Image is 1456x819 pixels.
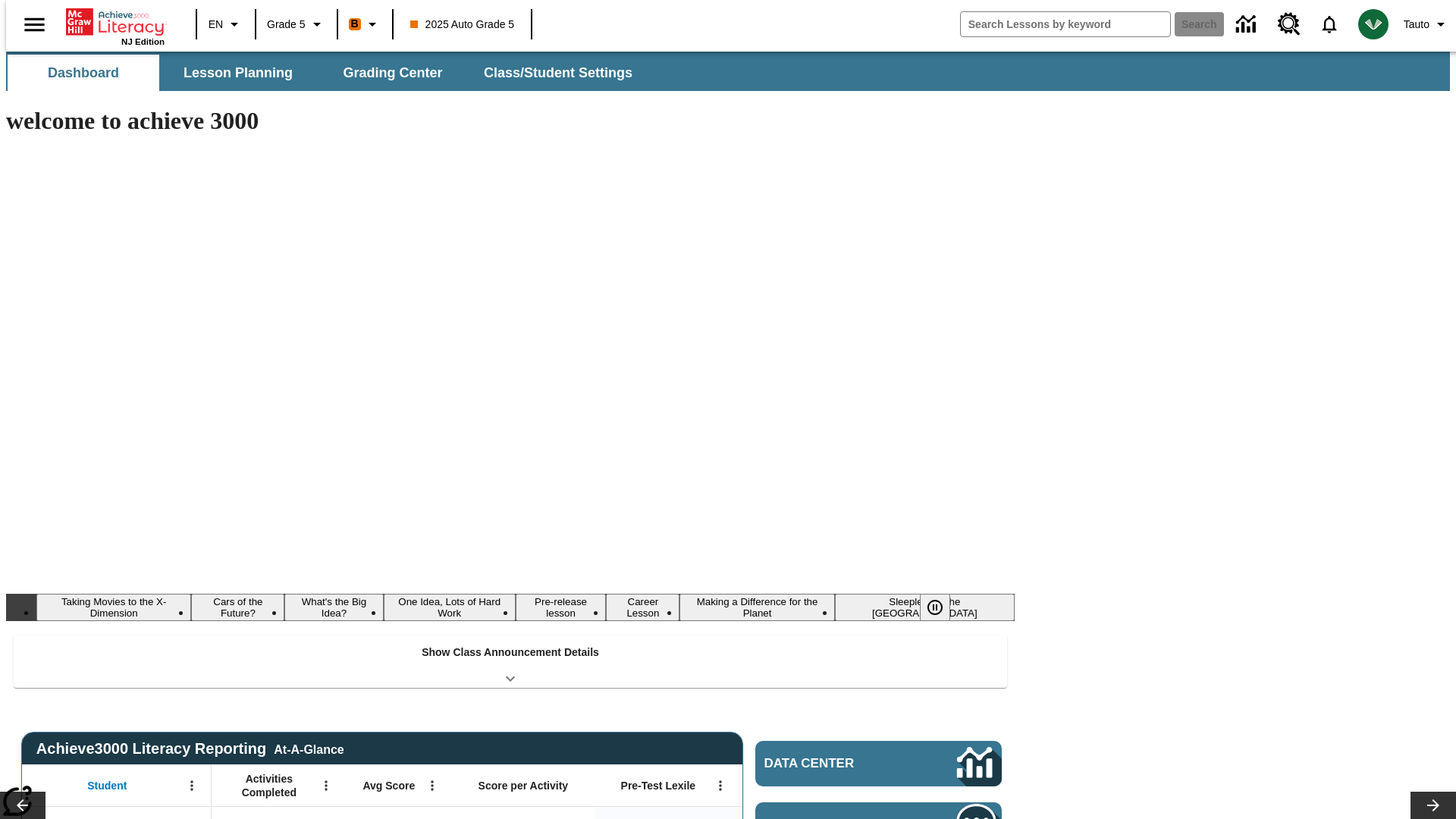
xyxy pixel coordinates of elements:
button: Pause [920,594,950,621]
a: Data Center [755,741,1002,786]
span: Achieve3000 Literacy Reporting [36,740,344,758]
button: Slide 4 One Idea, Lots of Hard Work [384,594,516,621]
button: Slide 1 Taking Movies to the X-Dimension [36,594,191,621]
span: B [351,14,359,33]
button: Open Menu [180,774,203,797]
a: Data Center [1227,4,1269,45]
span: EN [209,17,223,33]
span: Score per Activity [479,779,569,792]
button: Profile/Settings [1398,11,1456,38]
span: Tauto [1404,17,1429,33]
button: Boost Class color is orange. Change class color [343,11,388,38]
button: Open side menu [12,2,57,47]
button: Slide 7 Making a Difference for the Planet [679,594,834,621]
img: avatar image [1358,9,1389,39]
button: Open Menu [709,774,732,797]
button: Dashboard [8,55,159,91]
button: Lesson carousel, Next [1410,792,1456,819]
span: 2025 Auto Grade 5 [410,17,515,33]
button: Slide 8 Sleepless in the Animal Kingdom [835,594,1015,621]
span: Data Center [764,756,906,771]
div: Show Class Announcement Details [14,635,1007,688]
span: Avg Score [362,779,415,792]
button: Grade: Grade 5, Select a grade [261,11,332,38]
button: Class/Student Settings [472,55,645,91]
div: SubNavbar [6,52,1450,91]
div: At-A-Glance [274,740,344,757]
button: Select a new avatar [1349,5,1398,44]
a: Resource Center, Will open in new tab [1269,4,1310,45]
a: Notifications [1310,5,1349,44]
span: Pre-Test Lexile [621,779,696,792]
button: Lesson Planning [162,55,314,91]
button: Grading Center [317,55,469,91]
button: Slide 6 Career Lesson [606,594,679,621]
button: Language: EN, Select a language [202,11,250,38]
input: search field [961,12,1170,36]
p: Show Class Announcement Details [422,645,599,661]
button: Open Menu [315,774,337,797]
h1: welcome to achieve 3000 [6,107,1015,135]
span: NJ Edition [121,37,165,46]
div: Pause [920,594,965,621]
button: Slide 5 Pre-release lesson [516,594,606,621]
button: Open Menu [421,774,444,797]
span: Grade 5 [267,17,306,33]
span: Student [87,779,127,792]
button: Slide 3 What's the Big Idea? [284,594,383,621]
span: Activities Completed [219,772,319,799]
a: Home [66,7,165,37]
div: SubNavbar [6,55,646,91]
div: Home [66,5,165,46]
button: Slide 2 Cars of the Future? [191,594,284,621]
